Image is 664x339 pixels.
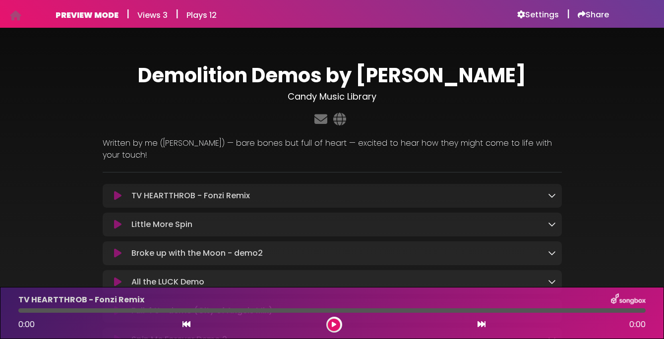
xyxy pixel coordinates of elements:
a: Settings [517,10,559,20]
a: Share [578,10,609,20]
p: Little More Spin [131,219,192,230]
h6: Plays 12 [186,10,217,20]
span: 0:00 [18,319,35,330]
p: TV HEARTTHROB - Fonzi Remix [18,294,144,306]
p: TV HEARTTHROB - Fonzi Remix [131,190,250,202]
h5: | [176,8,179,20]
h3: Candy Music Library [103,91,562,102]
p: Written by me ([PERSON_NAME]) — bare bones but full of heart — excited to hear how they might com... [103,137,562,161]
p: Broke up with the Moon - demo2 [131,247,263,259]
h5: | [126,8,129,20]
h6: PREVIEW MODE [56,10,119,20]
h1: Demolition Demos by [PERSON_NAME] [103,63,562,87]
p: All the LUCK Demo [131,276,204,288]
h6: Views 3 [137,10,168,20]
h5: | [567,8,570,20]
span: 0:00 [629,319,646,331]
img: songbox-logo-white.png [611,293,646,306]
